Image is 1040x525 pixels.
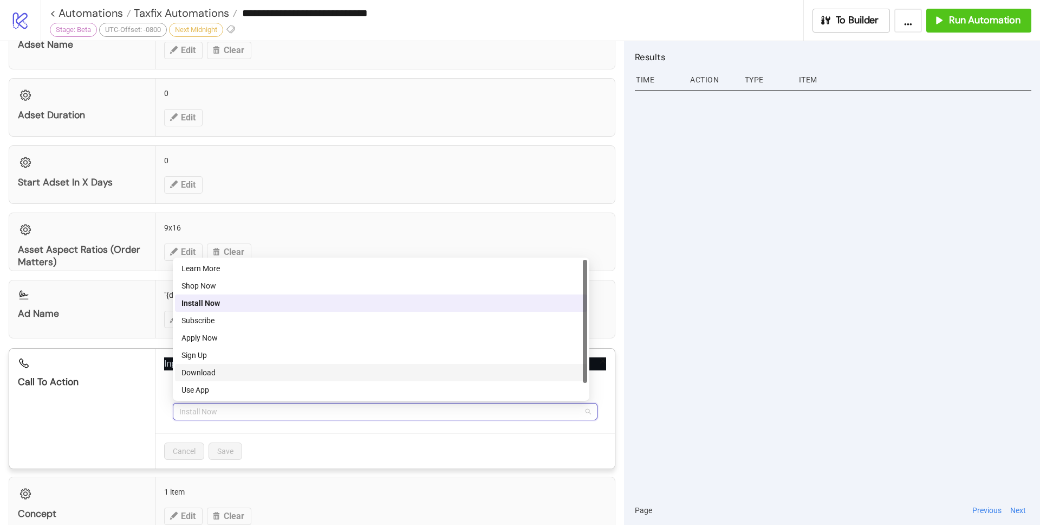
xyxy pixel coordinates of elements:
[169,23,223,37] div: Next Midnight
[175,329,587,347] div: Apply Now
[181,384,581,396] div: Use App
[812,9,890,33] button: To Builder
[50,23,97,37] div: Stage: Beta
[179,404,591,420] span: Install Now
[798,69,1031,90] div: Item
[175,347,587,364] div: Sign Up
[894,9,922,33] button: ...
[635,504,652,516] span: Page
[209,443,242,460] button: Save
[175,381,587,399] div: Use App
[131,6,229,20] span: Taxfix Automations
[50,8,131,18] a: < Automations
[836,14,879,27] span: To Builder
[181,349,581,361] div: Sign Up
[175,294,587,312] div: Install Now
[1007,504,1029,516] button: Next
[744,69,790,90] div: Type
[131,8,237,18] a: Taxfix Automations
[181,280,581,292] div: Shop Now
[926,9,1031,33] button: Run Automation
[599,357,607,364] span: close
[949,14,1020,27] span: Run Automation
[175,277,587,294] div: Shop Now
[181,315,581,326] div: Subscribe
[18,376,146,388] div: Call to Action
[181,262,581,274] div: Learn More
[181,297,581,309] div: Install Now
[175,260,587,277] div: Learn More
[635,50,1031,64] h2: Results
[175,364,587,381] div: Download
[689,69,736,90] div: Action
[969,504,1005,516] button: Previous
[635,69,681,90] div: Time
[99,23,167,37] div: UTC-Offset: -0800
[181,332,581,344] div: Apply Now
[175,312,587,329] div: Subscribe
[164,443,204,460] button: Cancel
[164,357,606,370] p: Input a string
[181,367,581,379] div: Download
